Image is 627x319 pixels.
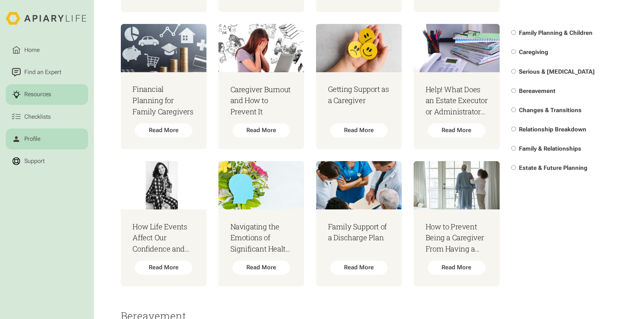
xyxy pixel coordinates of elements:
a: How Life Events Affect Our Confidence and StyleRead More [121,161,206,286]
h3: How to Prevent Being a Caregiver From Having a Negative Effect on Your Health [426,221,488,255]
h3: Navigating the Emotions of Significant Health Needs [230,221,292,255]
h3: Help! What Does an Estate Executor or Administrator Actually Do? [426,84,488,118]
div: Read More [135,123,192,138]
input: Bereavement [511,88,516,93]
span: Serious & [MEDICAL_DATA] [519,68,595,75]
h3: Caregiver Burnout and How to Prevent It [230,84,292,118]
input: Serious & [MEDICAL_DATA] [511,69,516,74]
span: Family Planning & Children [519,30,593,37]
div: Find an Expert [23,68,63,77]
div: Home [23,46,41,54]
div: Support [23,157,46,165]
a: Navigating the Emotions of Significant Health NeedsRead More [218,161,304,286]
h3: Getting Support as a Caregiver [328,84,390,106]
div: Read More [428,261,485,275]
a: Help! What Does an Estate Executor or Administrator Actually Do?Read More [414,24,499,149]
input: Relationship Breakdown [511,127,516,131]
span: Relationship Breakdown [519,126,586,133]
div: Read More [330,261,388,275]
a: Checklists [6,106,88,127]
div: Read More [233,123,290,138]
div: Read More [233,261,290,275]
input: Estate & Future Planning [511,165,516,170]
input: Family & Relationships [511,146,516,151]
div: Read More [428,123,485,138]
h3: Financial Planning for Family Caregivers [132,84,194,117]
a: Support [6,151,88,172]
a: Home [6,40,88,60]
h3: Family Support of a Discharge Plan [328,221,390,244]
a: Financial Planning for Family CaregiversRead More [121,24,206,149]
a: Caregiver Burnout and How to Prevent ItRead More [218,24,304,149]
div: Resources [23,90,53,99]
a: How to Prevent Being a Caregiver From Having a Negative Effect on Your HealthRead More [414,161,499,286]
a: Profile [6,128,88,149]
a: Find an Expert [6,62,88,83]
span: Caregiving [519,49,548,56]
div: Checklists [23,113,52,121]
div: Profile [23,135,42,143]
input: Family Planning & Children [511,30,516,35]
input: Changes & Transitions [511,107,516,112]
span: Changes & Transitions [519,107,582,114]
a: Resources [6,84,88,105]
div: Read More [330,123,388,138]
a: Family Support of a Discharge PlanRead More [316,161,402,286]
div: Read More [135,261,192,275]
span: Family & Relationships [519,145,581,152]
span: Estate & Future Planning [519,164,587,171]
input: Caregiving [511,50,516,54]
h3: How Life Events Affect Our Confidence and Style [132,221,194,255]
span: Bereavement [519,87,556,94]
a: Getting Support as a CaregiverRead More [316,24,402,149]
